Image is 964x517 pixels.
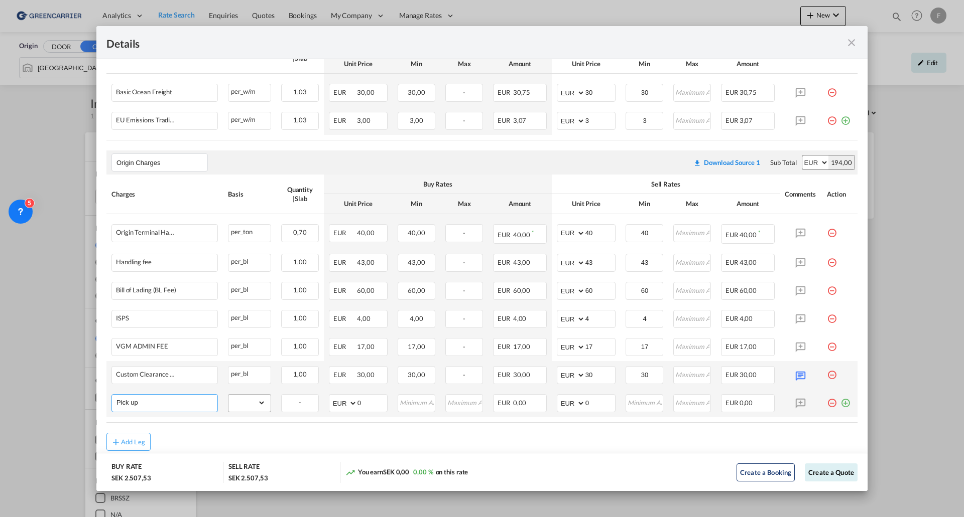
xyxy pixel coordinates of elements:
input: Maximum Amount [674,395,710,410]
input: 0 [585,395,615,410]
div: Details [106,36,782,49]
div: Buy Rates [329,180,547,189]
span: - [463,314,465,322]
span: 30,75 [740,88,757,96]
input: Minimum Amount [399,395,435,410]
input: 60 [585,282,615,297]
input: Minimum Amount [627,367,663,382]
span: EUR [726,258,738,266]
md-icon: icon-minus-circle-outline red-400-fg pt-7 [827,224,837,234]
span: - [299,398,301,406]
span: EUR [333,258,356,266]
div: BUY RATE [111,462,142,473]
span: EUR [333,371,356,379]
span: 30,00 [408,371,425,379]
div: EU Emissions Trading System [116,116,176,124]
span: 30,00 [357,88,375,96]
div: per_w/m [228,112,271,125]
md-icon: icon-minus-circle-outline red-400-fg pt-7 [827,112,837,122]
span: 30,75 [513,88,531,96]
span: 1,00 [293,286,307,294]
span: 40,00 [740,231,757,239]
div: SEK 2.507,53 [228,473,268,482]
span: - [463,116,465,124]
input: Maximum Amount [674,112,710,127]
span: EUR [498,116,512,124]
span: 4,00 [740,314,753,322]
md-input-container: Pick up [112,395,217,410]
div: Sub Total [770,158,796,167]
input: Maximum Amount [674,310,710,325]
span: 3,07 [740,116,753,124]
span: - [463,88,465,96]
input: Minimum Amount [627,225,663,240]
th: Unit Price [552,194,621,214]
span: EUR [498,314,512,322]
div: Basic Ocean Freight [116,88,172,96]
span: 43,00 [408,258,425,266]
span: 60,00 [740,286,757,294]
div: per_bl [228,310,271,323]
span: 43,00 [740,258,757,266]
span: 40,00 [357,229,375,237]
span: 0,00 [513,399,527,407]
div: per_bl [228,282,271,295]
md-icon: icon-minus-circle-outline red-400-fg pt-7 [827,310,837,320]
span: EUR [333,88,356,96]
span: 40,00 [513,231,531,239]
span: 1,00 [293,370,307,378]
md-icon: icon-close fg-AAA8AD m-0 cursor [846,37,858,49]
sup: Minimum amount [758,229,760,236]
span: 30,00 [740,371,757,379]
th: Amount [716,54,780,74]
th: Max [668,194,716,214]
span: 17,00 [357,342,375,351]
div: VGM ADMIN FEE [116,342,168,350]
div: per_bl [228,338,271,351]
th: Min [393,194,440,214]
input: Maximum Amount [674,338,710,354]
span: 40,00 [408,229,425,237]
input: 4 [585,310,615,325]
div: Basis [228,190,271,199]
span: EUR [498,399,512,407]
th: Amount [488,194,552,214]
span: 3,00 [410,116,423,124]
input: 0 [357,395,387,410]
div: 194,00 [828,155,855,169]
div: Custom Clearance Charge [116,371,176,378]
md-icon: icon-plus md-link-fg s20 [111,437,121,447]
input: Minimum Amount [627,338,663,354]
input: 40 [585,225,615,240]
th: Min [621,54,668,74]
input: Maximum Amount [674,282,710,297]
th: Action [822,175,858,214]
th: Min [393,54,440,74]
th: Max [440,194,488,214]
th: Amount [716,194,780,214]
md-icon: icon-trending-up [345,467,355,477]
span: 1,00 [293,342,307,350]
div: Download Source 1 [704,158,760,166]
span: 1,00 [293,314,307,322]
span: 4,00 [357,314,371,322]
th: Max [668,54,716,74]
th: Unit Price [324,54,393,74]
span: EUR [726,371,738,379]
span: 60,00 [408,286,425,294]
input: Minimum Amount [627,310,663,325]
input: 3 [585,112,615,127]
input: Charge Name [116,395,217,410]
input: Leg Name [116,155,207,170]
md-icon: icon-minus-circle-outline red-400-fg pt-7 [827,338,837,348]
span: 30,00 [357,371,375,379]
span: - [463,258,465,266]
th: Max [440,54,488,74]
th: Amount [488,54,552,74]
span: 43,00 [513,258,531,266]
md-dialog: Port of ... [96,26,868,491]
span: 1,03 [293,116,307,124]
span: 17,00 [740,342,757,351]
md-icon: icon-download [693,159,701,167]
input: 17 [585,338,615,354]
